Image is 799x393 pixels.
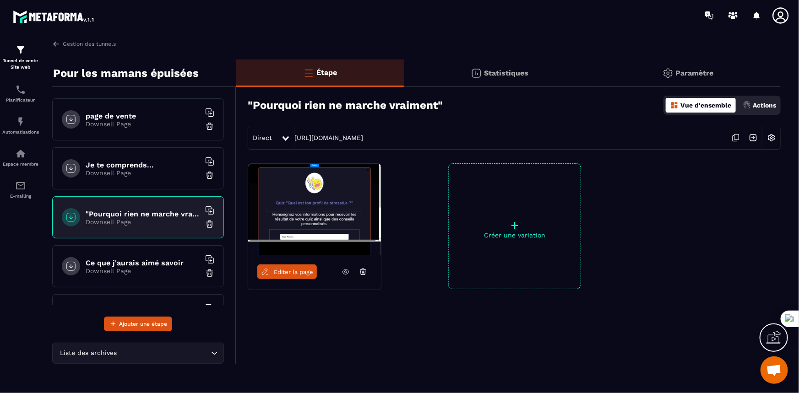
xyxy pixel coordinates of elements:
[119,319,167,328] span: Ajouter une étape
[471,68,482,79] img: stats.20deebd0.svg
[2,173,39,205] a: emailemailE-mailing
[2,141,39,173] a: automationsautomationsEspace membre
[58,348,119,358] span: Liste des archives
[86,218,200,226] p: Downsell Page
[449,219,581,231] p: +
[753,102,776,109] p: Actions
[743,101,751,109] img: actions.d6e523a2.png
[205,220,214,229] img: trash
[15,44,26,55] img: formation
[86,112,200,120] h6: page de vente
[15,148,26,159] img: automations
[205,171,214,180] img: trash
[119,348,209,358] input: Search for option
[2,109,39,141] a: automationsautomationsAutomatisations
[52,343,224,364] div: Search for option
[248,99,443,112] h3: "Pourquoi rien ne marche vraiment"
[52,40,116,48] a: Gestion des tunnels
[2,77,39,109] a: schedulerschedulerPlanificateur
[680,102,731,109] p: Vue d'ensemble
[316,68,337,77] p: Étape
[86,210,200,218] h6: "Pourquoi rien ne marche vraiment"
[86,120,200,128] p: Downsell Page
[449,231,581,239] p: Créer une variation
[86,169,200,177] p: Downsell Page
[257,264,317,279] a: Éditer la page
[676,69,714,77] p: Paramètre
[86,258,200,267] h6: Ce que j'aurais aimé savoir
[2,58,39,70] p: Tunnel de vente Site web
[2,97,39,102] p: Planificateur
[294,134,363,141] a: [URL][DOMAIN_NAME]
[52,40,60,48] img: arrow
[2,162,39,167] p: Espace membre
[761,356,788,384] a: Ouvrir le chat
[2,38,39,77] a: formationformationTunnel de vente Site web
[104,317,172,331] button: Ajouter une étape
[15,116,26,127] img: automations
[205,122,214,131] img: trash
[13,8,95,25] img: logo
[670,101,679,109] img: dashboard-orange.40269519.svg
[248,164,381,255] img: image
[2,129,39,135] p: Automatisations
[763,129,780,146] img: setting-w.858f3a88.svg
[2,194,39,199] p: E-mailing
[303,67,314,78] img: bars-o.4a397970.svg
[253,134,272,141] span: Direct
[663,68,674,79] img: setting-gr.5f69749f.svg
[205,269,214,278] img: trash
[745,129,762,146] img: arrow-next.bcc2205e.svg
[15,180,26,191] img: email
[86,161,200,169] h6: Je te comprends...
[274,269,313,275] span: Éditer la page
[484,69,528,77] p: Statistiques
[86,267,200,275] p: Downsell Page
[15,84,26,95] img: scheduler
[53,64,199,82] p: Pour les mamans épuisées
